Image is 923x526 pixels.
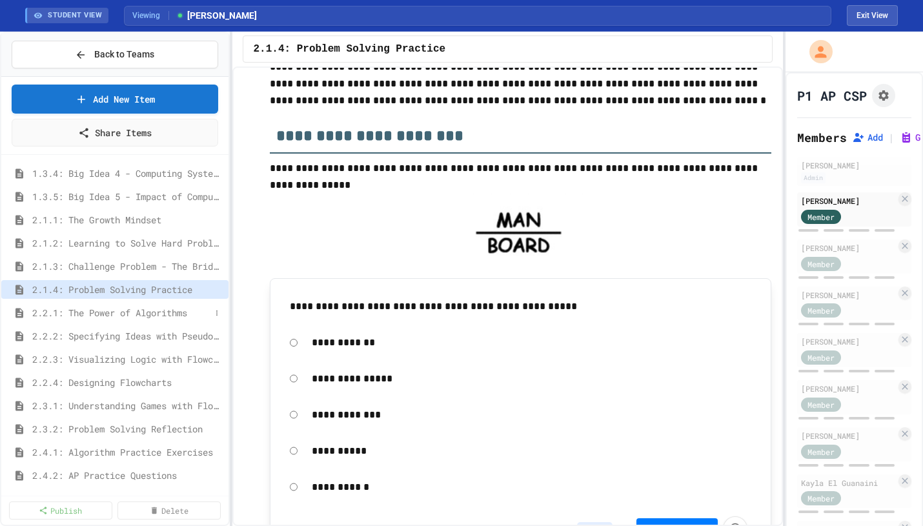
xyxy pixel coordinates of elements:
[807,399,835,410] span: Member
[32,283,223,296] span: 2.1.4: Problem Solving Practice
[797,128,847,147] h2: Members
[32,352,223,366] span: 2.2.3: Visualizing Logic with Flowcharts
[32,213,223,227] span: 2.1.1: The Growth Mindset
[254,41,446,57] span: 2.1.4: Problem Solving Practice
[801,195,896,207] div: [PERSON_NAME]
[801,289,896,301] div: [PERSON_NAME]
[801,159,908,171] div: [PERSON_NAME]
[807,446,835,458] span: Member
[32,306,210,319] span: 2.2.1: The Power of Algorithms
[872,84,895,107] button: Assignment Settings
[32,167,223,180] span: 1.3.4: Big Idea 4 - Computing Systems and Networks
[32,445,223,459] span: 2.4.1: Algorithm Practice Exercises
[12,119,218,147] a: Share Items
[807,492,835,504] span: Member
[852,131,883,144] button: Add
[32,469,223,482] span: 2.4.2: AP Practice Questions
[807,305,835,316] span: Member
[32,190,223,203] span: 1.3.5: Big Idea 5 - Impact of Computing
[210,307,223,319] button: More options
[801,172,826,183] div: Admin
[176,9,257,23] span: [PERSON_NAME]
[32,236,223,250] span: 2.1.2: Learning to Solve Hard Problems
[796,37,836,66] div: My Account
[32,259,223,273] span: 2.1.3: Challenge Problem - The Bridge
[801,242,896,254] div: [PERSON_NAME]
[797,86,867,105] h1: P1 AP CSP
[801,430,896,441] div: [PERSON_NAME]
[94,48,154,61] span: Back to Teams
[117,501,221,520] a: Delete
[48,10,102,21] span: STUDENT VIEW
[32,422,223,436] span: 2.3.2: Problem Solving Reflection
[9,501,112,520] a: Publish
[888,130,895,145] span: |
[847,5,898,26] button: Exit student view
[807,352,835,363] span: Member
[801,336,896,347] div: [PERSON_NAME]
[807,258,835,270] span: Member
[12,85,218,114] a: Add New Item
[32,329,223,343] span: 2.2.2: Specifying Ideas with Pseudocode
[801,477,896,489] div: Kayla El Guanaini
[12,41,218,68] button: Back to Teams
[32,399,223,412] span: 2.3.1: Understanding Games with Flowcharts
[801,383,896,394] div: [PERSON_NAME]
[32,376,223,389] span: 2.2.4: Designing Flowcharts
[132,10,169,21] span: Viewing
[807,211,835,223] span: Member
